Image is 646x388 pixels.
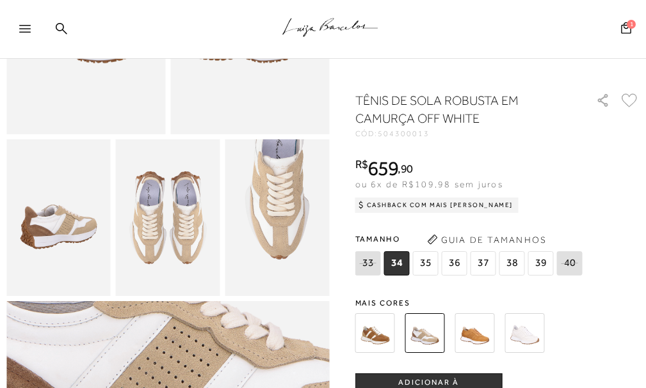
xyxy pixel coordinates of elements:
img: TÊNIS DE SOLA ROBUSTA EM CAMURÇA OFF WHITE BEGE E CARAMELO [455,313,495,353]
img: TÊNIS DE SOLA ROBUSTA EM COURO OFF WHITE [505,313,545,353]
span: 504300013 [378,129,429,138]
span: 40 [557,251,583,275]
img: TÊNIS DE SOLA ROBUSTA EM CAMURÇA CARAMELO [355,313,395,353]
span: 90 [401,162,413,175]
i: , [398,163,412,175]
img: image [225,139,330,295]
span: 37 [471,251,496,275]
button: 1 [617,21,635,38]
div: Cashback com Mais [PERSON_NAME] [355,198,519,213]
span: 1 [627,20,636,29]
span: 33 [355,251,381,275]
i: R$ [355,159,368,170]
span: ou 6x de R$109,98 sem juros [355,179,503,189]
h1: TÊNIS DE SOLA ROBUSTA EM CAMURÇA OFF WHITE [355,91,567,127]
span: 39 [528,251,554,275]
img: image [6,139,111,295]
img: TÊNIS DE SOLA ROBUSTA EM CAMURÇA OFF WHITE [405,313,445,353]
span: 35 [413,251,439,275]
span: Mais cores [355,299,640,307]
span: 38 [499,251,525,275]
span: Tamanho [355,229,586,249]
span: 659 [367,157,398,180]
span: 36 [442,251,467,275]
span: 34 [384,251,410,275]
div: CÓD: [355,130,583,137]
img: image [116,139,220,295]
button: Guia de Tamanhos [423,229,551,250]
